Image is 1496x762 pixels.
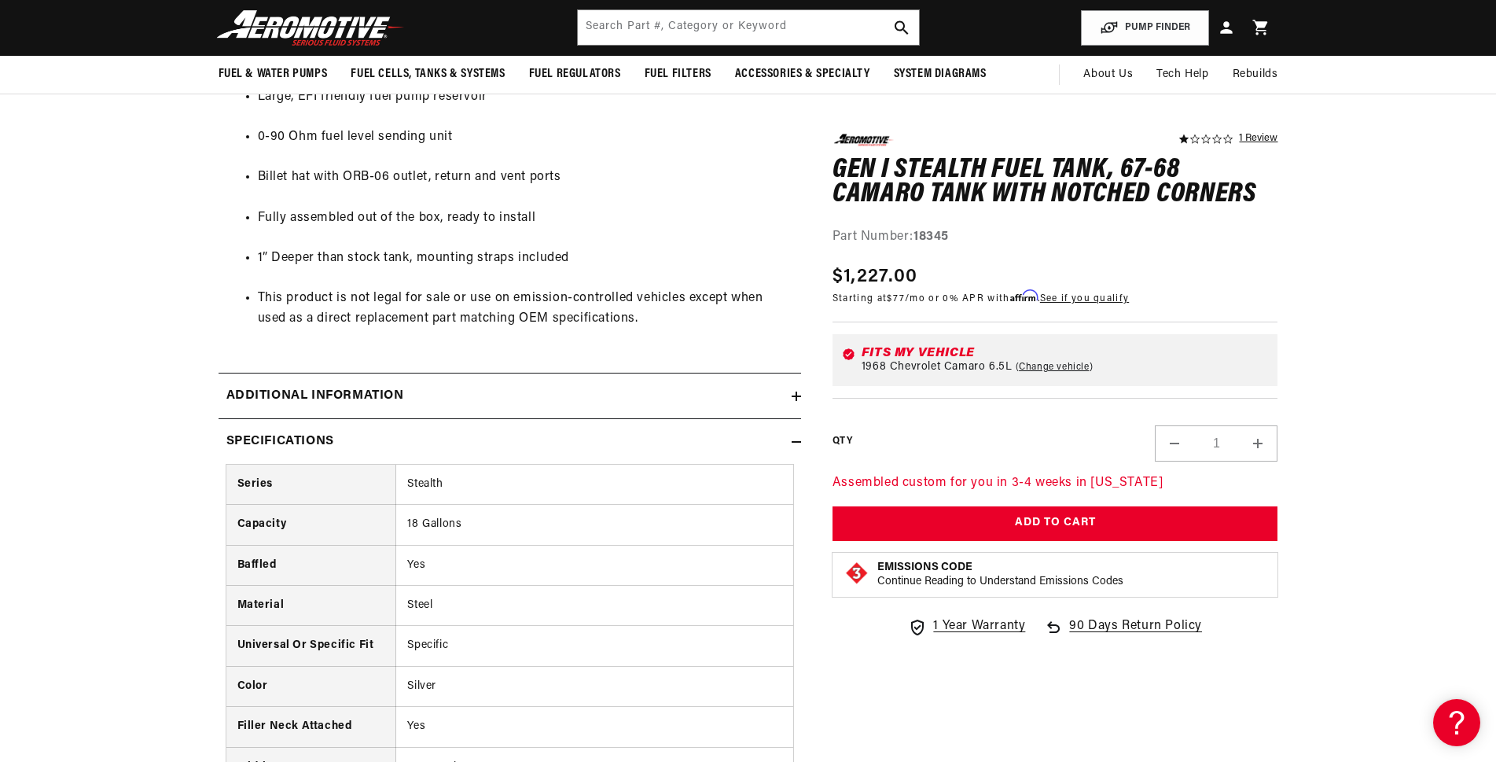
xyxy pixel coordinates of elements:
td: Yes [396,545,793,585]
span: About Us [1083,68,1133,80]
input: Search by Part Number, Category or Keyword [578,10,919,45]
th: Material [226,586,396,626]
th: Filler Neck Attached [226,707,396,747]
a: See if you qualify - Learn more about Affirm Financing (opens in modal) [1040,294,1129,304]
li: Billet hat with ORB-06 outlet, return and vent ports [258,167,793,188]
a: 1 reviews [1239,134,1277,145]
span: 90 Days Return Policy [1069,617,1202,653]
td: 18 Gallons [396,505,793,545]
summary: Rebuilds [1221,56,1290,94]
span: Fuel Filters [645,66,711,83]
td: Stealth [396,465,793,505]
summary: Tech Help [1145,56,1220,94]
span: Rebuilds [1233,66,1278,83]
p: Starting at /mo or 0% APR with . [833,291,1129,306]
a: Change vehicle [1016,361,1094,374]
div: Fits my vehicle [862,347,1269,359]
div: Part Number: [833,226,1278,247]
p: Assembled custom for you in 3-4 weeks in [US_STATE] [833,473,1278,494]
span: Fuel Regulators [529,66,621,83]
td: Silver [396,666,793,706]
th: Capacity [226,505,396,545]
td: Yes [396,707,793,747]
li: Large, EFI friendly fuel pump reservoir [258,87,793,108]
span: Affirm [1010,290,1038,302]
strong: 18345 [913,230,949,242]
button: PUMP FINDER [1081,10,1209,46]
img: Emissions code [844,561,869,586]
td: Specific [396,626,793,666]
li: 1” Deeper than stock tank, mounting straps included [258,248,793,269]
h2: Specifications [226,432,334,452]
li: Fully assembled out of the box, ready to install [258,208,793,229]
li: 0-90 Ohm fuel level sending unit [258,127,793,148]
span: System Diagrams [894,66,987,83]
strong: Emissions Code [877,561,972,573]
a: 1 Year Warranty [908,617,1025,637]
summary: System Diagrams [882,56,998,93]
summary: Fuel Regulators [517,56,633,93]
span: $77 [887,294,905,304]
summary: Accessories & Specialty [723,56,882,93]
img: Aeromotive [212,9,409,46]
h2: Additional information [226,386,404,407]
li: This product is not legal for sale or use on emission-controlled vehicles except when used as a d... [258,289,793,329]
summary: Additional information [219,374,801,419]
label: QTY [833,434,852,447]
td: Steel [396,586,793,626]
summary: Fuel Filters [633,56,723,93]
span: 1968 Chevrolet Camaro 6.5L [862,361,1013,374]
summary: Specifications [219,419,801,465]
h1: Gen I Stealth Fuel Tank, 67-68 Camaro Tank with Notched Corners [833,157,1278,207]
button: Emissions CodeContinue Reading to Understand Emissions Codes [877,561,1123,589]
th: Universal Or Specific Fit [226,626,396,666]
span: Accessories & Specialty [735,66,870,83]
summary: Fuel Cells, Tanks & Systems [339,56,516,93]
summary: Fuel & Water Pumps [207,56,340,93]
span: Tech Help [1156,66,1208,83]
span: 1 Year Warranty [933,617,1025,637]
th: Color [226,666,396,706]
p: Continue Reading to Understand Emissions Codes [877,575,1123,589]
th: Series [226,465,396,505]
a: 90 Days Return Policy [1044,617,1202,653]
span: Fuel & Water Pumps [219,66,328,83]
a: About Us [1071,56,1145,94]
th: Baffled [226,545,396,585]
span: $1,227.00 [833,263,918,291]
button: search button [884,10,919,45]
button: Add to Cart [833,506,1278,541]
span: Fuel Cells, Tanks & Systems [351,66,505,83]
